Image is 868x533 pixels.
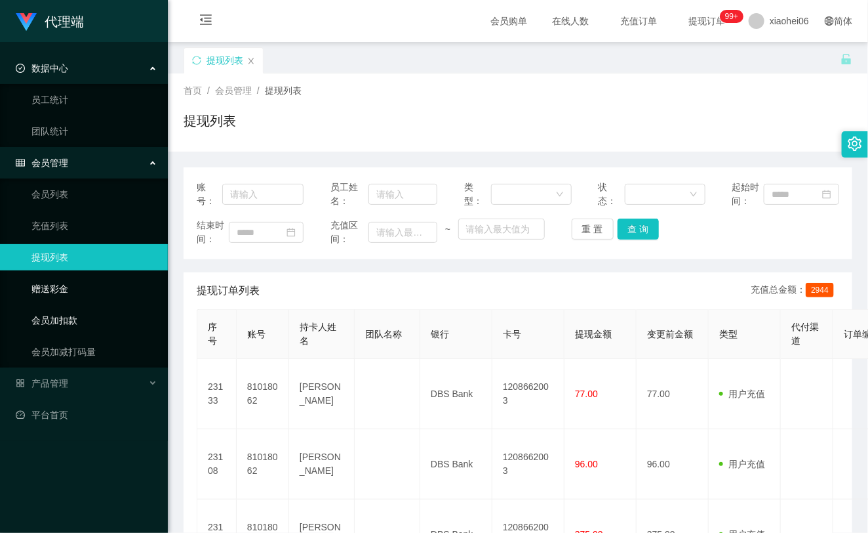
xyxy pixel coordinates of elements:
[208,322,217,346] span: 序号
[368,184,437,205] input: 请输入
[614,16,663,26] span: 充值订单
[247,329,266,339] span: 账号
[289,359,355,429] td: [PERSON_NAME]
[237,359,289,429] td: 81018062
[192,56,201,65] i: 图标: sync
[637,429,709,500] td: 96.00
[732,181,764,208] span: 起始时间：
[431,329,449,339] span: 银行
[825,16,834,26] i: 图标: global
[265,85,302,96] span: 提现列表
[184,85,202,96] span: 首页
[598,181,625,208] span: 状态：
[848,137,862,151] i: 图标: setting
[237,429,289,500] td: 81018062
[690,190,698,200] i: 图标: down
[637,359,709,429] td: 77.00
[420,359,492,429] td: DBS Bank
[572,219,614,240] button: 重 置
[575,459,598,469] span: 96.00
[184,1,228,43] i: 图标: menu-fold
[31,87,157,113] a: 员工统计
[682,16,732,26] span: 提现订单
[31,339,157,365] a: 会员加减打码量
[197,359,237,429] td: 23133
[197,219,229,246] span: 结束时间：
[31,276,157,302] a: 赠送彩金
[247,57,255,65] i: 图标: close
[365,329,402,339] span: 团队名称
[556,190,564,200] i: 图标: down
[197,283,260,299] span: 提现订单列表
[16,158,25,167] i: 图标: table
[575,389,598,399] span: 77.00
[300,322,336,346] span: 持卡人姓名
[575,329,612,339] span: 提现金额
[31,213,157,239] a: 充值列表
[16,13,37,32] img: logo.9652507e.png
[184,111,236,131] h1: 提现列表
[492,359,564,429] td: 1208662003
[822,190,831,199] i: 图标: calendar
[16,402,157,428] a: 图标: dashboard平台首页
[16,63,68,74] span: 数据中心
[503,329,521,339] span: 卡号
[197,429,237,500] td: 23108
[330,181,368,208] span: 员工姓名：
[197,181,222,208] span: 账号：
[222,184,304,205] input: 请输入
[207,48,243,73] div: 提现列表
[720,10,743,23] sup: 1194
[618,219,660,240] button: 查 询
[16,64,25,73] i: 图标: check-circle-o
[719,459,765,469] span: 用户充值
[751,283,839,299] div: 充值总金额：
[289,429,355,500] td: [PERSON_NAME]
[257,85,260,96] span: /
[840,53,852,65] i: 图标: unlock
[464,181,491,208] span: 类型：
[791,322,819,346] span: 代付渠道
[286,228,296,237] i: 图标: calendar
[492,429,564,500] td: 1208662003
[330,219,368,246] span: 充值区间：
[647,329,693,339] span: 变更前金额
[719,389,765,399] span: 用户充值
[31,307,157,333] a: 会员加扣款
[545,16,595,26] span: 在线人数
[420,429,492,500] td: DBS Bank
[45,1,84,43] h1: 代理端
[458,219,545,240] input: 请输入最大值为
[215,85,252,96] span: 会员管理
[16,378,68,389] span: 产品管理
[437,223,458,236] span: ~
[368,222,437,243] input: 请输入最小值为
[31,118,157,144] a: 团队统计
[207,85,210,96] span: /
[16,16,84,26] a: 代理端
[31,244,157,270] a: 提现列表
[31,181,157,207] a: 会员列表
[719,329,738,339] span: 类型
[16,379,25,388] i: 图标: appstore-o
[16,158,68,168] span: 会员管理
[806,283,834,297] span: 2944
